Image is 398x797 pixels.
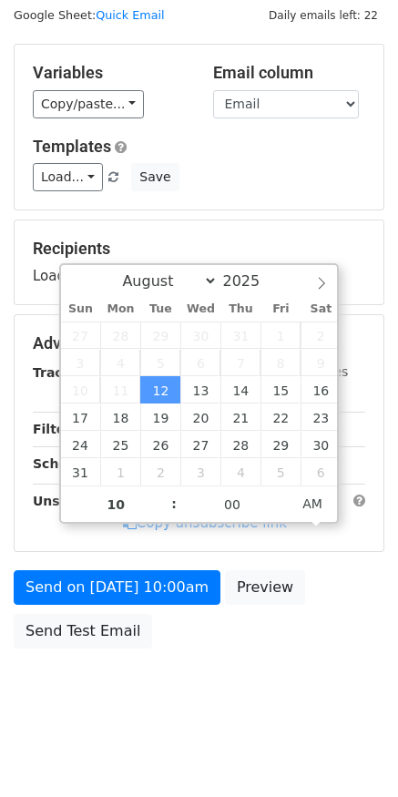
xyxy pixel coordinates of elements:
span: August 20, 2025 [180,404,220,431]
span: August 18, 2025 [100,404,140,431]
span: September 2, 2025 [140,458,180,485]
input: Minute [177,486,288,523]
span: Daily emails left: 22 [262,5,384,26]
span: August 31, 2025 [61,458,101,485]
span: August 8, 2025 [260,349,301,376]
span: : [171,485,177,522]
strong: Tracking [33,365,94,380]
span: September 1, 2025 [100,458,140,485]
span: July 27, 2025 [61,322,101,349]
span: August 2, 2025 [301,322,341,349]
span: August 10, 2025 [61,376,101,404]
input: Hour [61,486,172,523]
span: July 29, 2025 [140,322,180,349]
span: August 19, 2025 [140,404,180,431]
a: Send Test Email [14,614,152,649]
a: Load... [33,163,103,191]
span: August 26, 2025 [140,431,180,458]
h5: Recipients [33,239,365,259]
span: Sun [61,303,101,315]
span: Mon [100,303,140,315]
span: Sat [301,303,341,315]
small: Google Sheet: [14,8,165,22]
a: Daily emails left: 22 [262,8,384,22]
iframe: Chat Widget [307,710,398,797]
span: August 28, 2025 [220,431,260,458]
span: August 27, 2025 [180,431,220,458]
span: August 9, 2025 [301,349,341,376]
span: August 29, 2025 [260,431,301,458]
span: August 6, 2025 [180,349,220,376]
input: Year [218,272,283,290]
span: September 5, 2025 [260,458,301,485]
span: August 15, 2025 [260,376,301,404]
a: Templates [33,137,111,156]
span: August 7, 2025 [220,349,260,376]
a: Preview [225,570,305,605]
strong: Schedule [33,456,98,471]
span: August 30, 2025 [301,431,341,458]
span: September 4, 2025 [220,458,260,485]
span: August 25, 2025 [100,431,140,458]
span: August 11, 2025 [100,376,140,404]
span: Fri [260,303,301,315]
span: August 13, 2025 [180,376,220,404]
h5: Advanced [33,333,365,353]
span: August 14, 2025 [220,376,260,404]
a: Quick Email [96,8,164,22]
a: Copy unsubscribe link [123,515,287,531]
button: Save [131,163,179,191]
span: Wed [180,303,220,315]
a: Send on [DATE] 10:00am [14,570,220,605]
span: July 28, 2025 [100,322,140,349]
h5: Email column [213,63,366,83]
h5: Variables [33,63,186,83]
a: Copy/paste... [33,90,144,118]
span: August 4, 2025 [100,349,140,376]
span: August 12, 2025 [140,376,180,404]
strong: Unsubscribe [33,494,122,508]
div: Loading... [33,239,365,286]
span: September 6, 2025 [301,458,341,485]
span: August 24, 2025 [61,431,101,458]
span: Thu [220,303,260,315]
span: August 21, 2025 [220,404,260,431]
span: July 30, 2025 [180,322,220,349]
span: August 5, 2025 [140,349,180,376]
span: Tue [140,303,180,315]
span: August 17, 2025 [61,404,101,431]
span: August 23, 2025 [301,404,341,431]
span: July 31, 2025 [220,322,260,349]
span: August 1, 2025 [260,322,301,349]
strong: Filters [33,422,79,436]
span: August 3, 2025 [61,349,101,376]
span: September 3, 2025 [180,458,220,485]
span: August 22, 2025 [260,404,301,431]
span: August 16, 2025 [301,376,341,404]
span: Click to toggle [288,485,338,522]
